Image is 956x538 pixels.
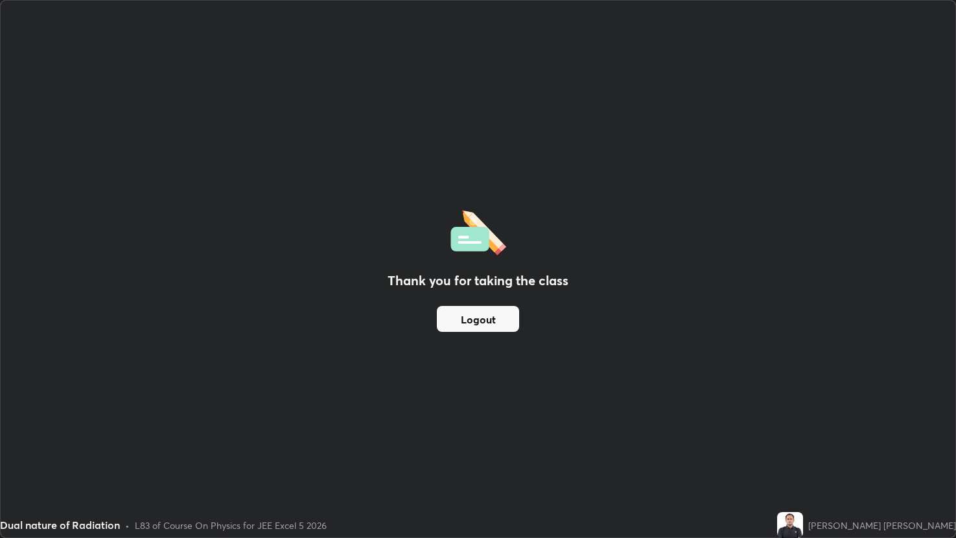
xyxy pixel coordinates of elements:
[388,271,568,290] h2: Thank you for taking the class
[135,519,327,532] div: L83 of Course On Physics for JEE Excel 5 2026
[125,519,130,532] div: •
[808,519,956,532] div: [PERSON_NAME] [PERSON_NAME]
[450,206,506,255] img: offlineFeedback.1438e8b3.svg
[777,512,803,538] img: 9e00f7349d9f44168f923738ff900c7f.jpg
[437,306,519,332] button: Logout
